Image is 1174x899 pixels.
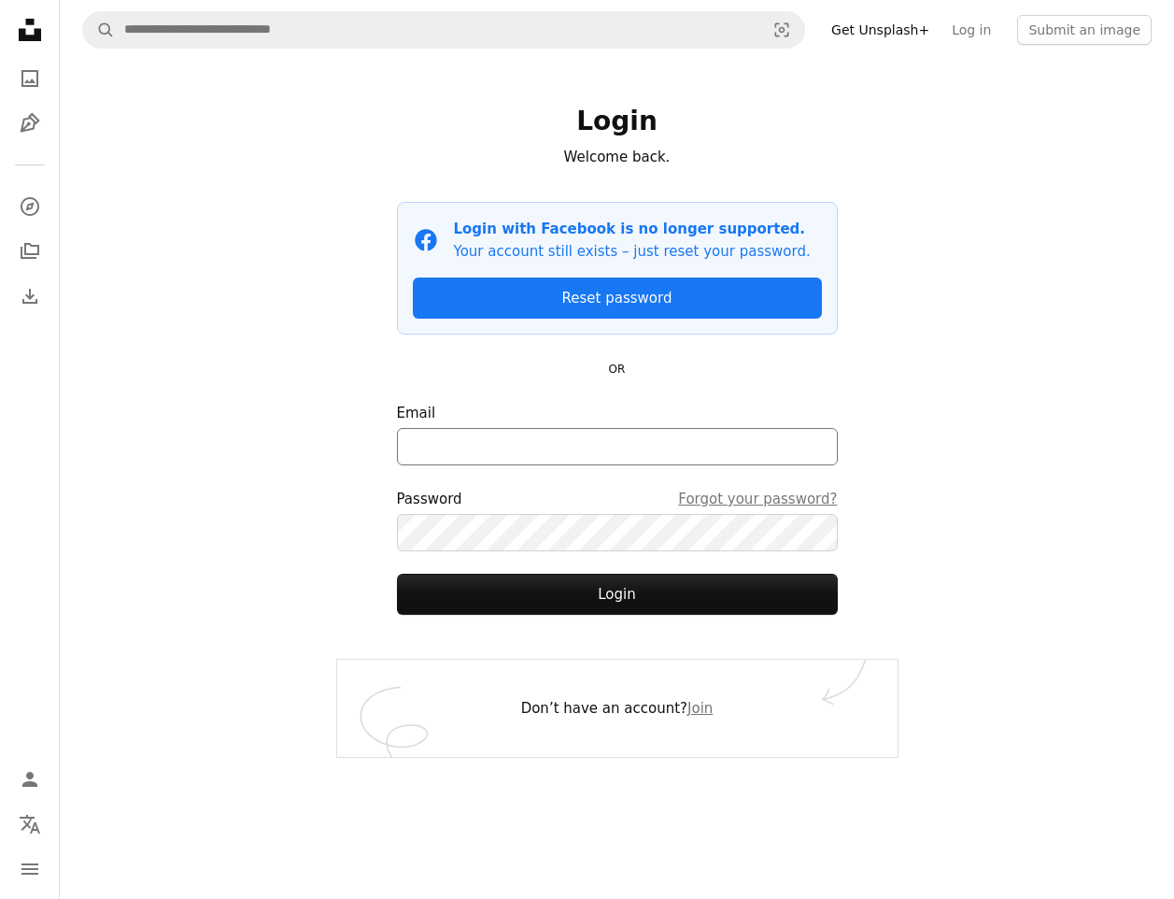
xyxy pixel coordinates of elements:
a: Log in / Sign up [11,761,49,798]
button: Language [11,806,49,843]
p: Login with Facebook is no longer supported. [454,218,811,240]
div: Don’t have an account? [337,660,898,757]
a: Home — Unsplash [11,11,49,52]
a: Download History [11,278,49,315]
form: Find visuals sitewide [82,11,805,49]
button: Menu [11,850,49,888]
button: Login [397,574,838,615]
button: Visual search [759,12,804,48]
a: Get Unsplash+ [820,15,941,45]
button: Search Unsplash [83,12,115,48]
a: Reset password [413,278,822,319]
a: Forgot your password? [678,488,837,510]
button: Submit an image [1017,15,1152,45]
a: Join [687,700,713,717]
p: Welcome back. [397,146,838,168]
label: Email [397,402,838,465]
small: OR [609,363,626,376]
a: Collections [11,233,49,270]
p: Your account still exists – just reset your password. [454,240,811,263]
a: Photos [11,60,49,97]
h1: Login [397,105,838,138]
a: Explore [11,188,49,225]
a: Illustrations [11,105,49,142]
input: PasswordForgot your password? [397,514,838,551]
div: Password [397,488,838,510]
a: Log in [941,15,1002,45]
input: Email [397,428,838,465]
